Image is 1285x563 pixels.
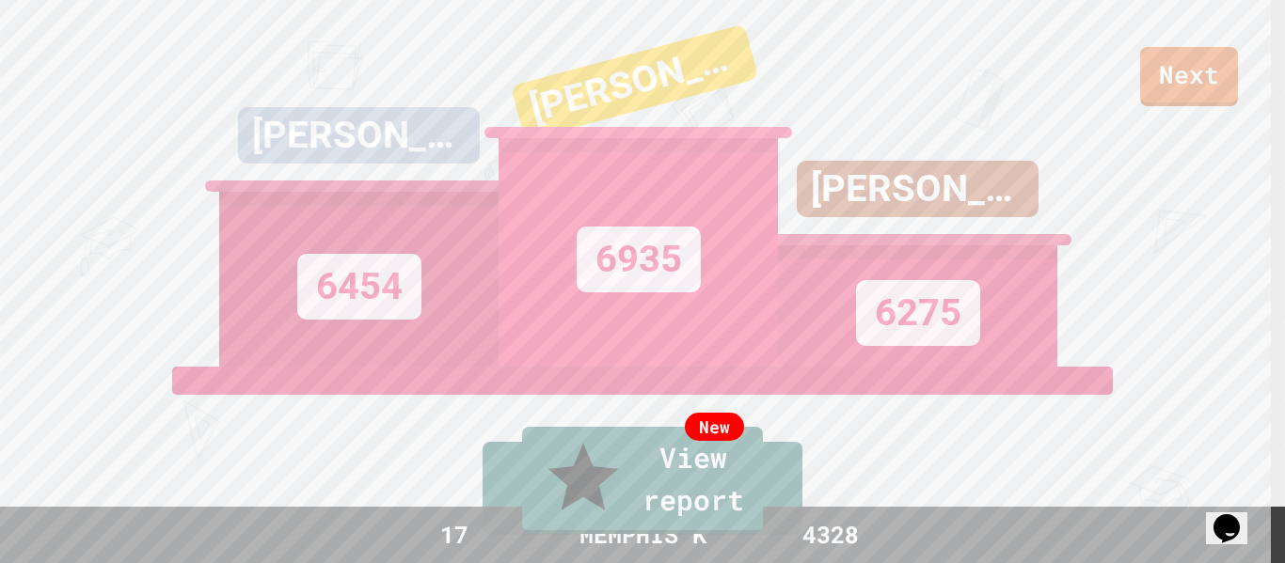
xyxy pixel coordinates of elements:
[238,107,480,164] div: [PERSON_NAME]
[797,161,1039,217] div: [PERSON_NAME]
[577,227,701,292] div: 6935
[1206,488,1266,544] iframe: chat widget
[856,280,980,346] div: 6275
[1140,47,1238,106] a: Next
[522,427,763,534] a: View report
[511,23,759,140] div: [PERSON_NAME]
[297,254,421,320] div: 6454
[685,413,744,441] div: New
